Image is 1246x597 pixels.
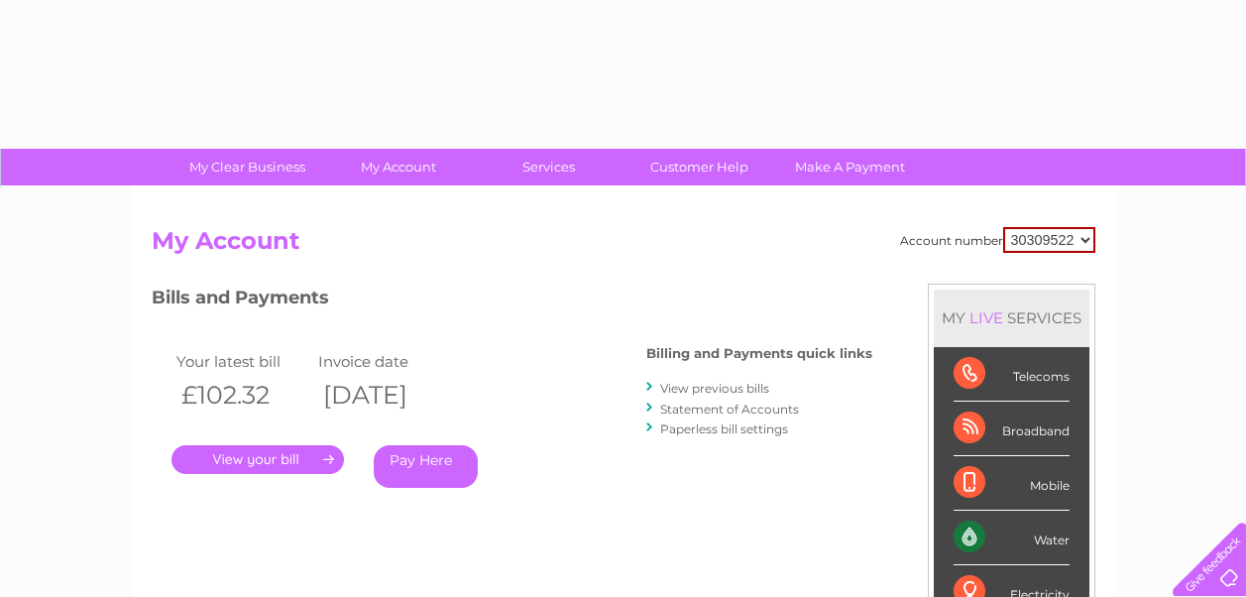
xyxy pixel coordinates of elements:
a: Services [467,149,630,185]
a: My Clear Business [166,149,329,185]
h2: My Account [152,227,1095,265]
a: My Account [316,149,480,185]
a: Customer Help [618,149,781,185]
a: Paperless bill settings [660,421,788,436]
a: View previous bills [660,381,769,396]
div: Broadband [954,402,1070,456]
a: Statement of Accounts [660,402,799,417]
div: LIVE [965,308,1007,327]
td: Your latest bill [171,348,314,375]
a: Pay Here [374,445,478,488]
th: [DATE] [313,375,456,416]
a: . [171,445,344,474]
div: Account number [900,227,1095,253]
td: Invoice date [313,348,456,375]
div: Water [954,511,1070,565]
a: Make A Payment [768,149,932,185]
h4: Billing and Payments quick links [646,346,872,361]
div: MY SERVICES [934,290,1089,346]
h3: Bills and Payments [152,284,872,318]
th: £102.32 [171,375,314,416]
div: Mobile [954,456,1070,511]
div: Telecoms [954,347,1070,402]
